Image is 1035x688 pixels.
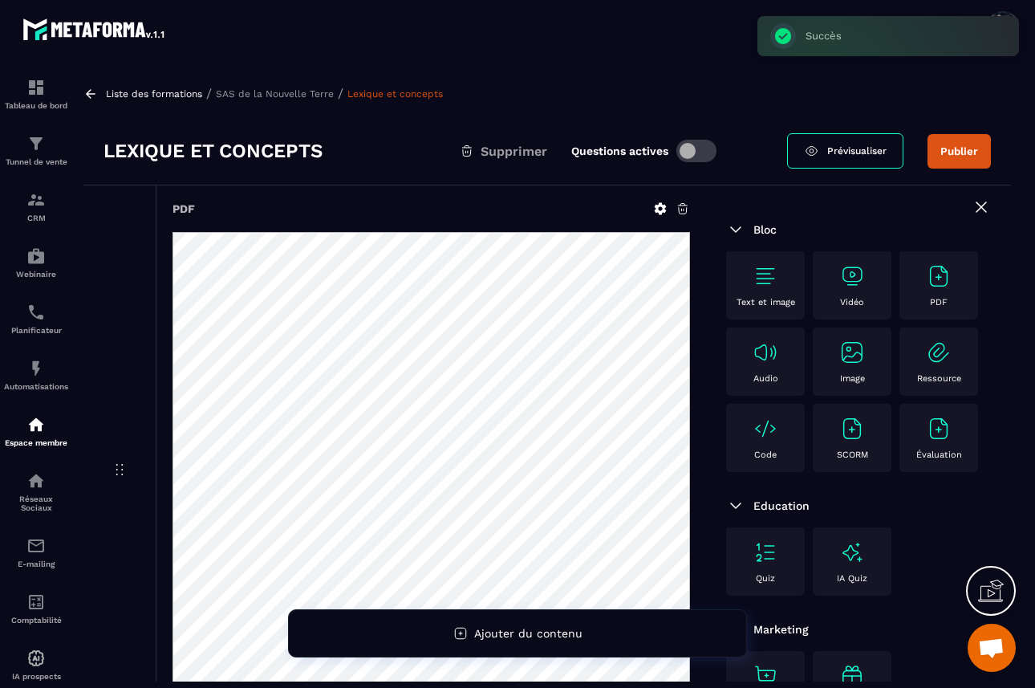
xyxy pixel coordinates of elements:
p: Espace membre [4,438,68,447]
a: Liste des formations [106,88,202,100]
span: Bloc [753,223,777,236]
span: Ajouter du contenu [474,627,582,640]
p: Tunnel de vente [4,157,68,166]
img: text-image no-wra [926,340,952,365]
a: automationsautomationsWebinaire [4,234,68,291]
p: Vidéo [840,297,864,307]
button: Publier [927,134,991,169]
p: Évaluation [916,450,962,460]
img: automations [26,415,46,434]
img: formation [26,134,46,153]
p: Webinaire [4,270,68,279]
p: Text et image [737,297,795,307]
p: E-mailing [4,560,68,568]
img: automations [26,359,46,378]
p: IA prospects [4,672,68,681]
p: CRM [4,214,68,222]
p: Audio [753,373,778,384]
a: formationformationTunnel de vente [4,122,68,178]
img: text-image [839,539,865,565]
img: scheduler [26,303,46,322]
span: Supprimer [481,144,547,159]
a: SAS de la Nouvelle Terre [216,88,334,100]
span: Education [753,499,810,512]
a: social-networksocial-networkRéseaux Sociaux [4,459,68,524]
img: text-image no-wra [926,263,952,289]
a: automationsautomationsAutomatisations [4,347,68,403]
a: emailemailE-mailing [4,524,68,580]
p: Planificateur [4,326,68,335]
p: Tableau de bord [4,101,68,110]
img: text-image no-wra [753,340,778,365]
p: SCORM [837,450,868,460]
p: Quiz [756,573,775,584]
p: Ressource [917,373,961,384]
a: formationformationTableau de bord [4,66,68,122]
p: IA Quiz [837,573,867,584]
img: arrow-down [726,220,745,239]
a: accountantaccountantComptabilité [4,580,68,637]
p: Réseaux Sociaux [4,495,68,512]
img: text-image no-wra [926,416,952,442]
p: Comptabilité [4,616,68,625]
span: Prévisualiser [827,145,887,157]
a: automationsautomationsEspace membre [4,403,68,459]
img: text-image no-wra [839,340,865,365]
h3: Lexique et concepts [103,138,323,164]
img: social-network [26,471,46,491]
img: accountant [26,592,46,612]
a: Lexique et concepts [347,88,443,100]
a: Ouvrir le chat [968,624,1016,672]
img: text-image no-wra [753,416,778,442]
img: automations [26,246,46,266]
img: email [26,536,46,556]
p: Image [840,373,865,384]
img: text-image no-wra [839,263,865,289]
img: formation [26,78,46,97]
h6: PDF [172,202,195,215]
a: formationformationCRM [4,178,68,234]
span: / [338,86,343,101]
span: Marketing [753,623,809,636]
a: schedulerschedulerPlanificateur [4,291,68,347]
span: / [206,86,212,101]
img: arrow-down [726,496,745,515]
img: text-image no-wra [753,539,778,565]
img: text-image no-wra [753,263,778,289]
label: Questions actives [571,145,668,157]
p: PDF [930,297,948,307]
p: Code [754,450,777,460]
img: formation [26,190,46,210]
img: text-image no-wra [839,416,865,442]
a: Prévisualiser [787,133,903,169]
img: logo [22,14,167,43]
p: Automatisations [4,382,68,391]
img: automations [26,649,46,668]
